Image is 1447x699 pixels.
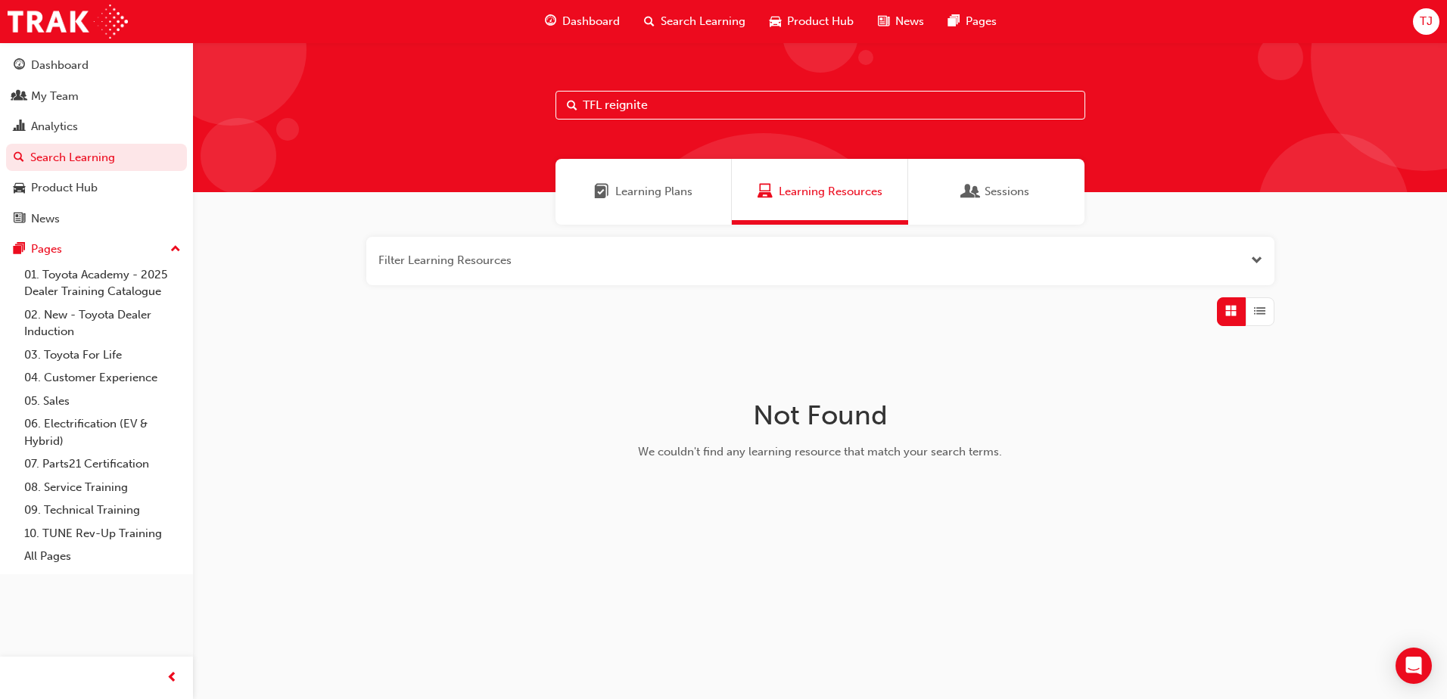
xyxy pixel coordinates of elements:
[18,263,187,303] a: 01. Toyota Academy - 2025 Dealer Training Catalogue
[18,390,187,413] a: 05. Sales
[779,183,882,200] span: Learning Resources
[6,82,187,110] a: My Team
[8,5,128,39] img: Trak
[31,88,79,105] div: My Team
[18,412,187,452] a: 06. Electrification (EV & Hybrid)
[758,183,773,200] span: Learning Resources
[18,522,187,545] a: 10. TUNE Rev-Up Training
[594,183,609,200] span: Learning Plans
[18,366,187,390] a: 04. Customer Experience
[1420,13,1433,30] span: TJ
[567,97,577,114] span: Search
[14,90,25,104] span: people-icon
[966,13,997,30] span: Pages
[866,6,936,37] a: news-iconNews
[18,545,187,568] a: All Pages
[555,159,732,225] a: Learning PlansLearning Plans
[166,669,178,688] span: prev-icon
[31,179,98,197] div: Product Hub
[908,159,1084,225] a: SessionsSessions
[948,12,960,31] span: pages-icon
[1225,303,1237,320] span: Grid
[562,13,620,30] span: Dashboard
[555,91,1085,120] input: Search...
[31,241,62,258] div: Pages
[1396,648,1432,684] div: Open Intercom Messenger
[6,48,187,235] button: DashboardMy TeamAnalyticsSearch LearningProduct HubNews
[31,118,78,135] div: Analytics
[18,476,187,499] a: 08. Service Training
[770,12,781,31] span: car-icon
[963,183,979,200] span: Sessions
[1413,8,1439,35] button: TJ
[758,6,866,37] a: car-iconProduct Hub
[878,12,889,31] span: news-icon
[14,243,25,256] span: pages-icon
[18,343,187,367] a: 03. Toyota For Life
[936,6,1009,37] a: pages-iconPages
[632,6,758,37] a: search-iconSearch Learning
[14,59,25,73] span: guage-icon
[6,174,187,202] a: Product Hub
[732,159,908,225] a: Learning ResourcesLearning Resources
[14,213,25,226] span: news-icon
[6,205,187,233] a: News
[18,499,187,522] a: 09. Technical Training
[31,57,89,74] div: Dashboard
[6,144,187,172] a: Search Learning
[31,210,60,228] div: News
[545,12,556,31] span: guage-icon
[985,183,1029,200] span: Sessions
[18,452,187,476] a: 07. Parts21 Certification
[580,443,1060,461] div: We couldn't find any learning resource that match your search terms.
[895,13,924,30] span: News
[6,235,187,263] button: Pages
[18,303,187,343] a: 02. New - Toyota Dealer Induction
[1254,303,1265,320] span: List
[6,51,187,79] a: Dashboard
[1251,252,1262,269] button: Open the filter
[533,6,632,37] a: guage-iconDashboard
[14,151,24,165] span: search-icon
[787,13,854,30] span: Product Hub
[644,12,655,31] span: search-icon
[170,240,181,259] span: up-icon
[661,13,745,30] span: Search Learning
[14,182,25,195] span: car-icon
[615,183,692,200] span: Learning Plans
[6,113,187,141] a: Analytics
[14,120,25,134] span: chart-icon
[580,399,1060,432] h1: Not Found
